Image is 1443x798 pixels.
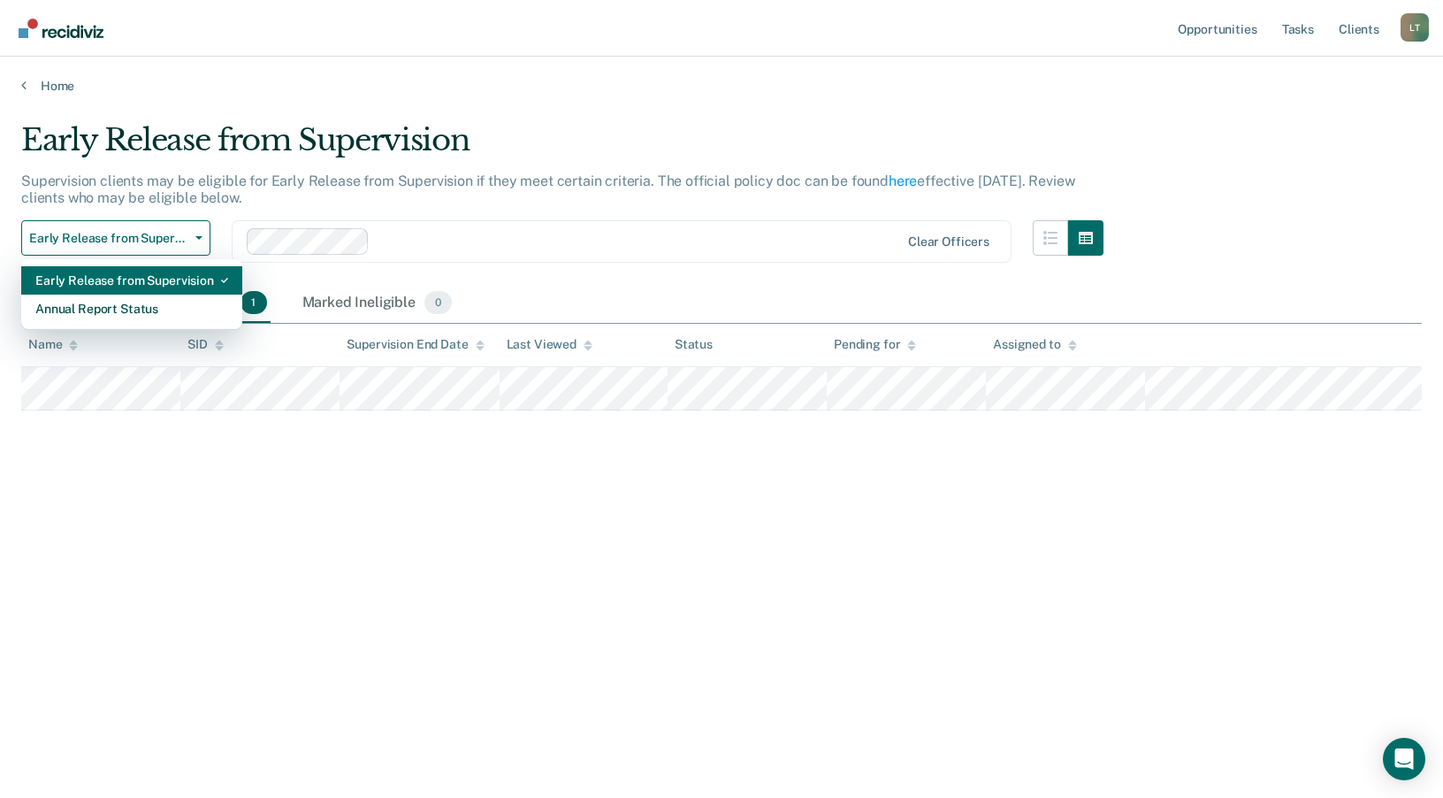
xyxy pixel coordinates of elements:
[507,337,592,352] div: Last Viewed
[21,173,1074,206] p: Supervision clients may be eligible for Early Release from Supervision if they meet certain crite...
[908,234,989,249] div: Clear officers
[1383,738,1425,780] div: Open Intercom Messenger
[675,337,713,352] div: Status
[28,337,78,352] div: Name
[29,231,188,246] span: Early Release from Supervision
[889,173,917,189] a: here
[834,337,916,352] div: Pending for
[187,337,224,352] div: SID
[347,337,484,352] div: Supervision End Date
[993,337,1076,352] div: Assigned to
[424,291,452,314] span: 0
[35,295,228,323] div: Annual Report Status
[21,220,210,256] button: Early Release from Supervision
[1401,13,1429,42] button: Profile dropdown button
[21,122,1103,173] div: Early Release from Supervision
[299,284,456,323] div: Marked Ineligible0
[1401,13,1429,42] div: L T
[240,291,266,314] span: 1
[21,78,1422,94] a: Home
[19,19,103,38] img: Recidiviz
[35,266,228,295] div: Early Release from Supervision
